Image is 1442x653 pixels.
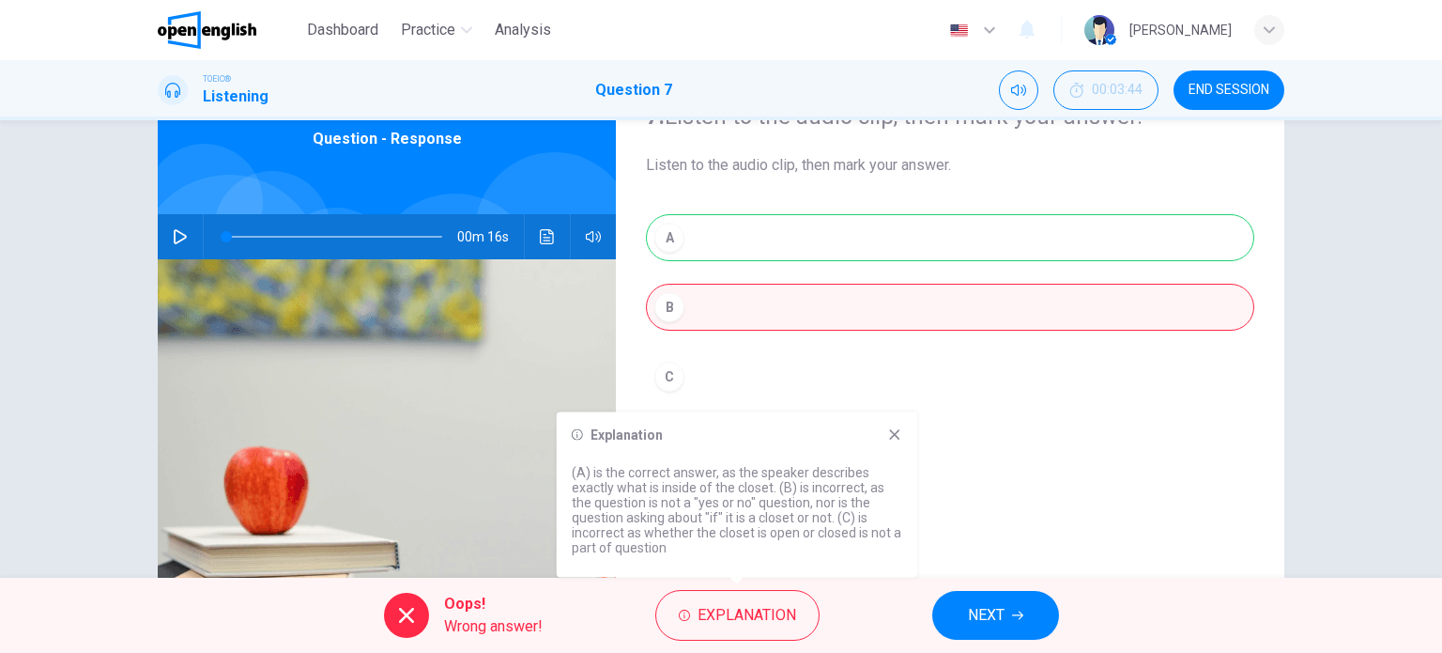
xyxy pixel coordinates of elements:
[646,154,1254,177] span: Listen to the audio clip, then mark your answer.
[1053,70,1158,110] div: Hide
[203,86,268,108] h1: Listening
[158,11,256,49] img: OpenEnglish logo
[495,19,551,41] span: Analysis
[968,602,1005,629] span: NEXT
[313,128,462,150] span: Question - Response
[203,72,231,86] span: TOEIC®
[1129,19,1232,41] div: [PERSON_NAME]
[999,70,1038,110] div: Mute
[947,23,971,38] img: en
[457,214,524,259] span: 00m 16s
[307,19,378,41] span: Dashboard
[591,428,663,443] h6: Explanation
[1189,83,1269,98] span: END SESSION
[698,602,796,629] span: Explanation
[1092,83,1143,98] span: 00:03:44
[444,615,543,638] span: Wrong answer!
[1084,15,1114,45] img: Profile picture
[532,214,562,259] button: Click to see the audio transcription
[444,593,543,615] span: Oops!
[595,79,672,101] h1: Question 7
[572,465,902,555] p: (A) is the correct answer, as the speaker describes exactly what is inside of the closet. (B) is ...
[401,19,455,41] span: Practice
